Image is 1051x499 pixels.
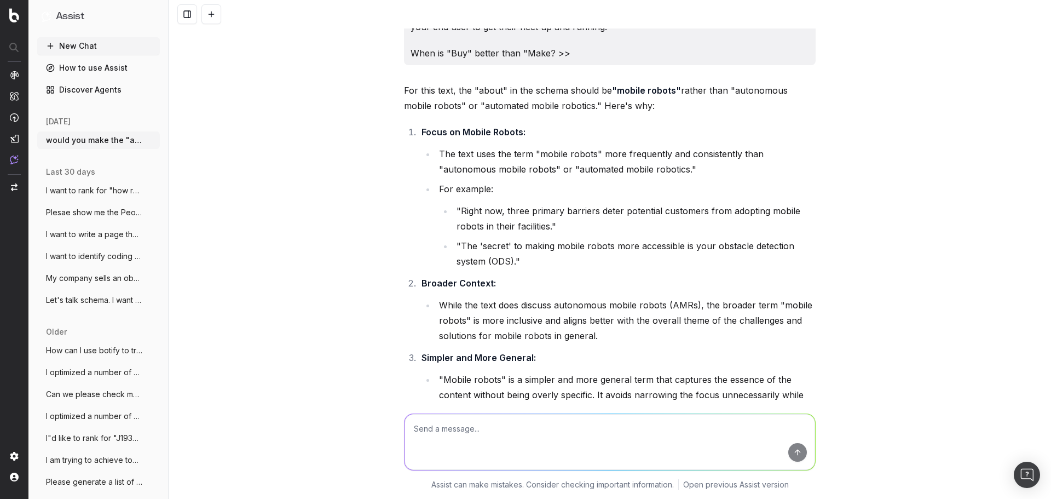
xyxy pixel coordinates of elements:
[46,326,67,337] span: older
[37,182,160,199] button: I want to rank for "how radar sensors wo
[37,291,160,309] button: Let's talk schema. I want to create sche
[46,116,71,127] span: [DATE]
[436,372,816,418] li: "Mobile robots" is a simpler and more general term that captures the essence of the content witho...
[436,146,816,177] li: The text uses the term "mobile robots" more frequently and consistently than "autonomous mobile r...
[46,273,142,284] span: My company sells an obstacle detection s
[421,127,525,137] strong: Focus on Mobile Robots:
[9,8,19,22] img: Botify logo
[46,411,142,422] span: I optimized a number of pages for keywor
[46,135,142,146] span: would you make the "about" in this schem
[37,81,160,99] a: Discover Agents
[11,183,18,191] img: Switch project
[453,238,816,269] li: "The 'secret' to making mobile robots more accessible is your obstacle detection system (ODS)."
[46,345,142,356] span: How can I use botify to track our placem
[46,477,142,487] span: Please generate a list of pages on the i
[37,37,160,55] button: New Chat
[37,269,160,287] button: My company sells an obstacle detection s
[10,91,19,101] img: Intelligence
[37,248,160,265] button: I want to identify coding snippets and/o
[683,479,789,490] a: Open previous Assist version
[46,185,142,196] span: I want to rank for "how radar sensors wo
[46,389,142,400] span: Can we please check my connection to GSC
[46,455,142,466] span: I am trying to achieve topical authority
[453,203,816,234] li: "Right now, three primary barriers deter potential customers from adopting mobile robots in their...
[37,429,160,447] button: I"d like to rank for "J1939 radar sensor
[1014,462,1040,488] div: Open Intercom Messenger
[612,85,681,96] strong: "mobile robots"
[46,367,142,378] span: I optimized a number of pages for keywor
[46,207,142,218] span: Plesae show me the People Also Asked res
[37,386,160,403] button: Can we please check my connection to GSC
[46,167,95,177] span: last 30 days
[37,226,160,243] button: I want to write a page that's optimized
[10,473,19,481] img: My account
[411,45,809,61] p: When is "Buy" better than "Make? >>
[421,278,496,289] strong: Broader Context:
[37,408,160,425] button: I optimized a number of pages for keywor
[46,251,142,262] span: I want to identify coding snippets and/o
[10,155,19,164] img: Assist
[10,71,19,79] img: Analytics
[46,295,142,306] span: Let's talk schema. I want to create sche
[37,473,160,491] button: Please generate a list of pages on the i
[37,451,160,469] button: I am trying to achieve topical authority
[46,433,142,444] span: I"d like to rank for "J1939 radar sensor
[37,342,160,359] button: How can I use botify to track our placem
[56,9,84,24] h1: Assist
[10,452,19,461] img: Setting
[37,204,160,221] button: Plesae show me the People Also Asked res
[404,83,816,113] p: For this text, the "about" in the schema should be rather than "autonomous mobile robots" or "aut...
[37,131,160,149] button: would you make the "about" in this schem
[10,134,19,143] img: Studio
[46,229,142,240] span: I want to write a page that's optimized
[436,181,816,269] li: For example:
[431,479,674,490] p: Assist can make mistakes. Consider checking important information.
[436,297,816,343] li: While the text does discuss autonomous mobile robots (AMRs), the broader term "mobile robots" is ...
[42,11,51,21] img: Assist
[10,113,19,122] img: Activation
[42,9,155,24] button: Assist
[37,364,160,381] button: I optimized a number of pages for keywor
[37,59,160,77] a: How to use Assist
[421,352,536,363] strong: Simpler and More General:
